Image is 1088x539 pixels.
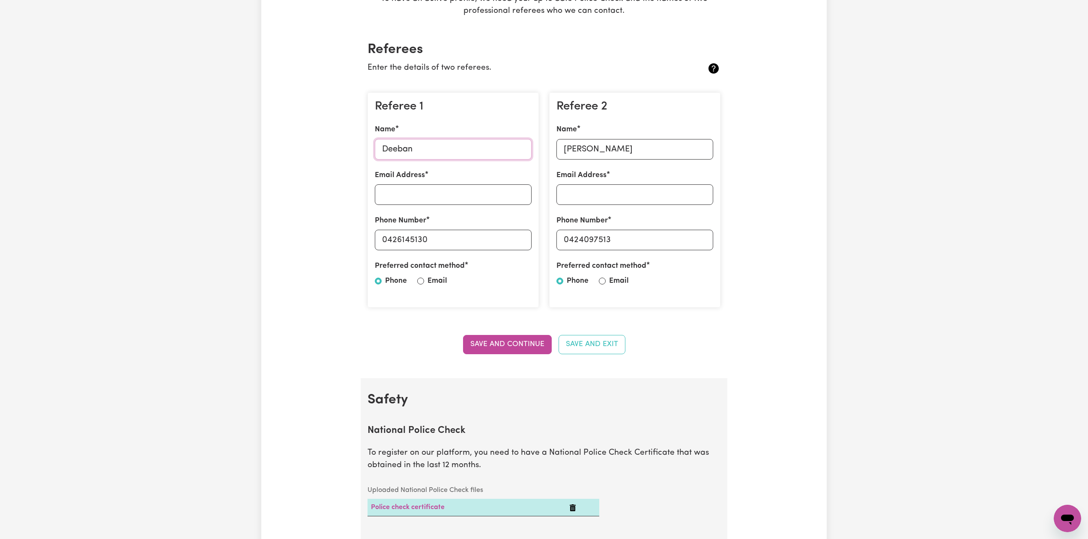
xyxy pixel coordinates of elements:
p: To register on our platform, you need to have a National Police Check Certificate that was obtain... [368,447,720,472]
h3: Referee 1 [375,100,532,114]
label: Email Address [375,170,425,181]
label: Email [609,275,629,287]
label: Phone [385,275,407,287]
iframe: Button to launch messaging window [1054,505,1081,532]
label: Name [375,124,395,135]
label: Phone Number [375,215,426,226]
h3: Referee 2 [556,100,713,114]
button: Save and Continue [463,335,552,354]
label: Phone [567,275,589,287]
label: Name [556,124,577,135]
h2: Referees [368,41,720,58]
button: Delete Police check certificate [569,502,576,512]
caption: Uploaded National Police Check files [368,482,599,499]
label: Phone Number [556,215,608,226]
label: Email Address [556,170,607,181]
label: Email [427,275,447,287]
label: Preferred contact method [556,261,646,272]
h2: Safety [368,392,720,408]
label: Preferred contact method [375,261,465,272]
p: Enter the details of two referees. [368,62,662,74]
a: Police check certificate [371,504,445,511]
h2: National Police Check [368,425,720,437]
button: Save and Exit [559,335,625,354]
